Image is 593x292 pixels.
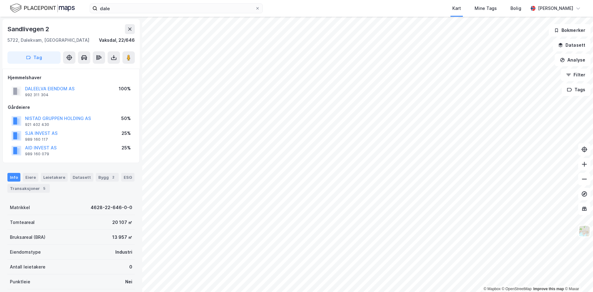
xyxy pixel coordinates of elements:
[10,3,75,14] img: logo.f888ab2527a4732fd821a326f86c7f29.svg
[91,204,132,211] div: 4628-22-646-0-0
[553,39,591,51] button: Datasett
[561,69,591,81] button: Filter
[121,173,134,182] div: ESG
[7,36,89,44] div: 5722, Dalekvam, [GEOGRAPHIC_DATA]
[122,130,131,137] div: 25%
[10,278,30,286] div: Punktleie
[41,173,68,182] div: Leietakere
[41,185,47,191] div: 5
[121,115,131,122] div: 50%
[452,5,461,12] div: Kart
[99,36,135,44] div: Vaksdal, 22/646
[555,54,591,66] button: Analyse
[475,5,497,12] div: Mine Tags
[122,144,131,152] div: 25%
[125,278,132,286] div: Nei
[23,173,38,182] div: Eiere
[25,92,49,97] div: 992 311 304
[97,4,255,13] input: Søk på adresse, matrikkel, gårdeiere, leietakere eller personer
[115,248,132,256] div: Industri
[7,51,61,64] button: Tag
[10,219,35,226] div: Tomteareal
[10,234,45,241] div: Bruksareal (BRA)
[549,24,591,36] button: Bokmerker
[8,104,134,111] div: Gårdeiere
[112,219,132,226] div: 20 107 ㎡
[510,5,521,12] div: Bolig
[129,263,132,271] div: 0
[10,204,30,211] div: Matrikkel
[7,184,50,193] div: Transaksjoner
[25,122,49,127] div: 921 402 430
[538,5,573,12] div: [PERSON_NAME]
[562,84,591,96] button: Tags
[25,137,48,142] div: 989 160 117
[25,152,49,157] div: 989 160 079
[7,173,20,182] div: Info
[119,85,131,92] div: 100%
[7,24,50,34] div: Sandlivegen 2
[10,263,45,271] div: Antall leietakere
[110,174,116,180] div: 2
[484,287,501,291] a: Mapbox
[533,287,564,291] a: Improve this map
[10,248,41,256] div: Eiendomstype
[562,262,593,292] iframe: Chat Widget
[502,287,532,291] a: OpenStreetMap
[70,173,93,182] div: Datasett
[112,234,132,241] div: 13 957 ㎡
[96,173,119,182] div: Bygg
[578,225,590,237] img: Z
[8,74,134,81] div: Hjemmelshaver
